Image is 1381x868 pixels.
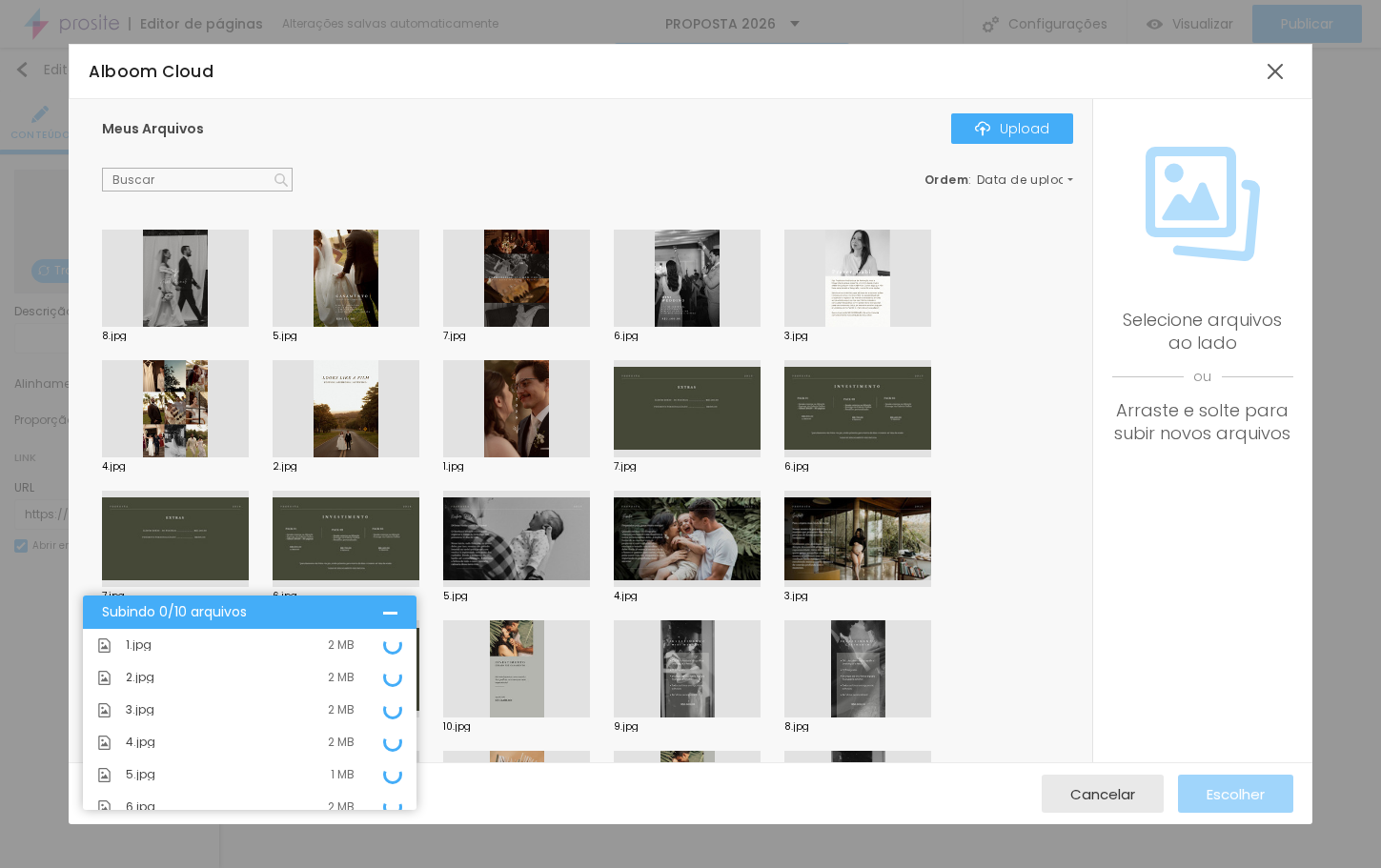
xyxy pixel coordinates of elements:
[126,769,155,780] span: 5.jpg
[102,605,383,619] div: Subindo 0/10 arquivos
[328,639,355,651] div: 2 MB
[951,113,1073,144] button: IconeUpload
[614,592,761,601] div: 4.jpg
[97,638,112,653] img: Icone
[443,332,590,341] div: 7.jpg
[126,737,155,748] span: 4.jpg
[1207,786,1265,802] span: Escolher
[97,800,112,815] img: Icone
[328,672,355,683] div: 2 MB
[784,462,931,472] div: 6.jpg
[102,332,249,341] div: 8.jpg
[1042,775,1164,813] button: Cancelar
[126,801,155,813] span: 6.jpg
[975,121,990,136] img: Icone
[1070,786,1135,802] span: Cancelar
[274,173,288,187] img: Icone
[126,639,152,651] span: 1.jpg
[784,332,931,341] div: 3.jpg
[273,332,419,341] div: 5.jpg
[977,174,1076,186] span: Data de upload
[784,592,931,601] div: 3.jpg
[102,168,293,192] input: Buscar
[443,592,590,601] div: 5.jpg
[97,736,112,750] img: Icone
[328,801,355,813] div: 2 MB
[97,703,112,717] img: Icone
[443,462,590,472] div: 1.jpg
[924,172,969,188] span: Ordem
[102,462,249,472] div: 4.jpg
[97,671,112,685] img: Icone
[614,332,761,341] div: 6.jpg
[331,769,355,780] div: 1 MB
[1178,775,1293,813] button: Escolher
[126,704,154,716] span: 3.jpg
[614,722,761,732] div: 9.jpg
[102,592,249,601] div: 7.jpg
[784,722,931,732] div: 8.jpg
[328,704,355,716] div: 2 MB
[97,768,112,782] img: Icone
[89,60,213,83] span: Alboom Cloud
[273,592,419,601] div: 6.jpg
[126,672,154,683] span: 2.jpg
[924,174,1073,186] div: :
[1112,309,1293,445] div: Selecione arquivos ao lado Arraste e solte para subir novos arquivos
[102,119,204,138] span: Meus Arquivos
[273,462,419,472] div: 2.jpg
[1146,147,1260,261] img: Icone
[1112,354,1293,399] span: ou
[614,462,761,472] div: 7.jpg
[328,737,355,748] div: 2 MB
[443,722,590,732] div: 10.jpg
[975,121,1049,136] div: Upload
